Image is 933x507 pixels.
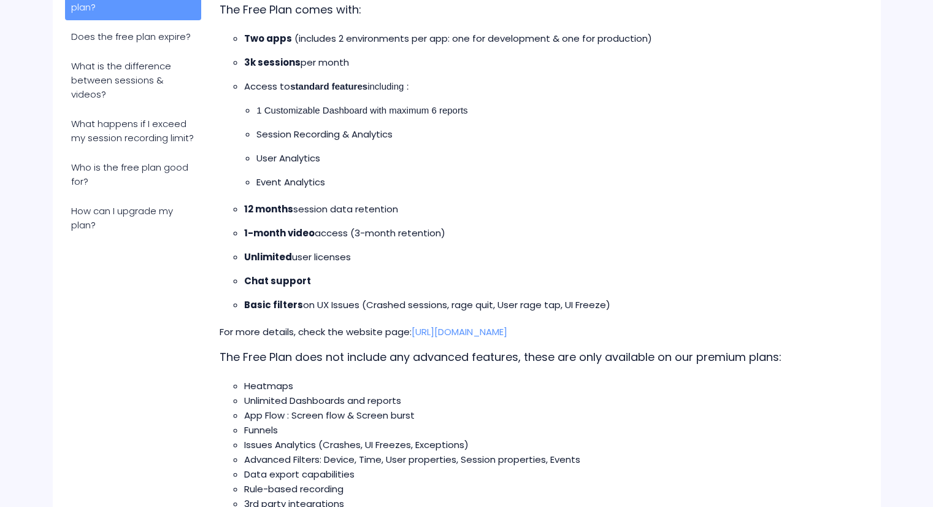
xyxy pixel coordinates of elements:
[244,438,469,451] span: Issues Analytics (Crashes, UI Freezes, Exceptions)
[244,79,850,94] p: Access to
[244,298,303,311] strong: Basic filters
[244,32,292,45] strong: Two apps
[244,226,315,239] strong: 1-month video
[65,154,202,195] a: Who is the free plan good for?
[244,202,850,217] p: session data retention
[244,226,445,239] span: access (3-month retention)
[290,81,409,91] span: including :
[244,453,580,466] span: Advanced Filters: Device, Time, User properties, Session properties, Events
[294,32,652,45] span: (includes 2 environments per app: one for development & one for production)
[24,9,71,20] span: Get help
[244,394,401,407] span: Unlimited Dashboards and reports
[244,274,311,287] strong: Chat support
[290,81,367,91] strong: standard features
[244,250,850,265] p: user licenses
[244,203,293,215] strong: 12 months
[256,175,850,190] p: Event Analytics
[244,298,850,312] p: on UX Issues (Crashed sessions, rage quit, User rage tap, UI Freeze)
[244,250,292,263] strong: Unlimited
[65,110,202,151] a: What happens if I exceed my session recording limit?
[65,53,202,107] a: What is the difference between sessions & videos?
[256,105,467,115] span: 1 Customizable Dashboard with maximum 6 reports
[65,198,202,238] a: How can I upgrade my plan?
[244,55,850,70] p: per month
[256,151,850,166] p: User Analytics
[244,409,415,422] span: App Flow : Screen flow & Screen burst
[244,482,344,495] span: Rule-based recording
[256,127,850,142] p: Session Recording & Analytics
[244,56,301,69] strong: 3k sessions
[244,424,278,436] span: Funnels
[220,349,781,365] span: The Free Plan does not include any advanced features, these are only available on our premium plans:
[220,2,361,17] span: The Free Plan comes with:
[65,23,202,50] a: Does the free plan expire?
[244,379,293,392] span: Heatmaps
[244,468,355,481] span: Data export capabilities
[412,325,507,338] a: [URL][DOMAIN_NAME]
[220,325,507,338] span: For more details, check the website page:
